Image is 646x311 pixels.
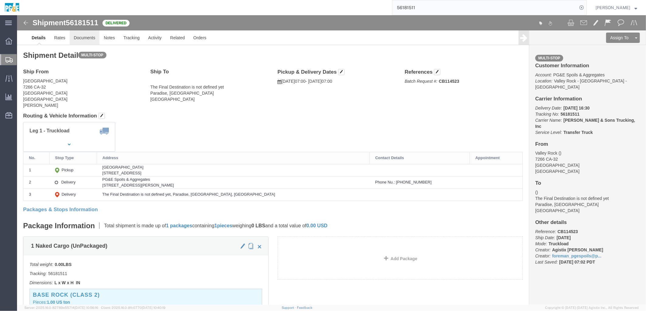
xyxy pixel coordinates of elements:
span: Server: 2025.16.0-82789e55714 [24,306,98,309]
span: Client: 2025.16.0-8fc0770 [101,306,165,309]
img: logo [4,3,20,12]
span: Copyright © [DATE]-[DATE] Agistix Inc., All Rights Reserved [545,305,639,310]
input: Search for shipment number, reference number [392,0,577,15]
span: [DATE] 10:56:16 [75,306,98,309]
span: [DATE] 10:40:19 [142,306,165,309]
a: Feedback [297,306,312,309]
button: [PERSON_NAME] [595,4,637,11]
iframe: FS Legacy Container [17,15,646,305]
span: Evelyn Angel [596,4,630,11]
a: Support [282,306,297,309]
